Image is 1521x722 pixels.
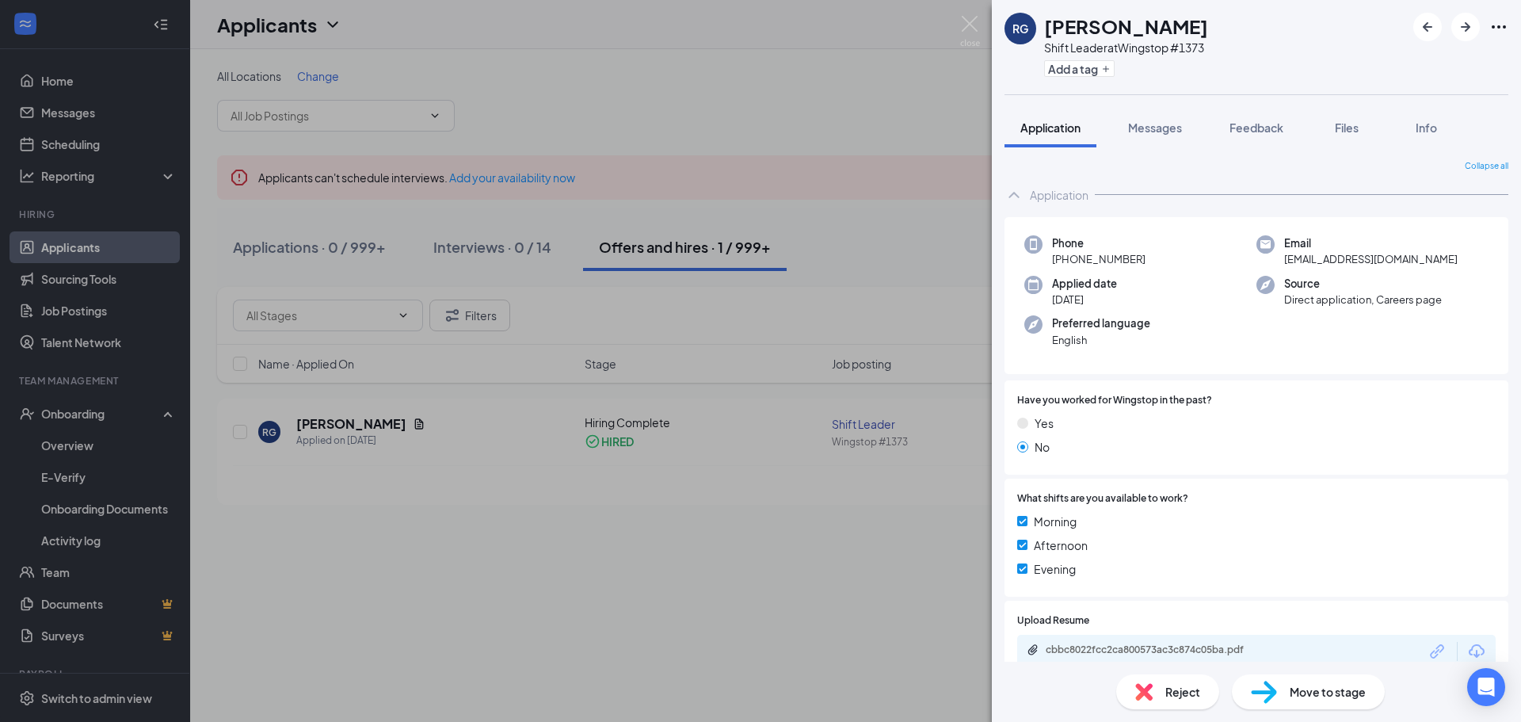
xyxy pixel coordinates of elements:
[1035,414,1054,432] span: Yes
[1052,251,1146,267] span: [PHONE_NUMBER]
[1020,120,1081,135] span: Application
[1456,17,1475,36] svg: ArrowRight
[1284,292,1442,308] span: Direct application, Careers page
[1017,491,1188,506] span: What shifts are you available to work?
[1128,120,1182,135] span: Messages
[1027,644,1039,656] svg: Paperclip
[1290,683,1366,701] span: Move to stage
[1044,60,1115,77] button: PlusAdd a tag
[1451,13,1480,41] button: ArrowRight
[1030,187,1088,203] div: Application
[1467,642,1486,661] svg: Download
[1035,438,1050,456] span: No
[1017,393,1212,408] span: Have you worked for Wingstop in the past?
[1284,276,1442,292] span: Source
[1052,332,1150,348] span: English
[1052,235,1146,251] span: Phone
[1165,683,1200,701] span: Reject
[1012,21,1028,36] div: RG
[1034,513,1077,530] span: Morning
[1046,644,1267,656] div: cbbc8022fcc2ca800573ac3c874c05ba.pdf
[1416,120,1437,135] span: Info
[1418,17,1437,36] svg: ArrowLeftNew
[1335,120,1359,135] span: Files
[1034,560,1076,578] span: Evening
[1467,668,1505,706] div: Open Intercom Messenger
[1044,40,1208,55] div: Shift Leader at Wingstop #1373
[1052,315,1150,331] span: Preferred language
[1229,120,1283,135] span: Feedback
[1413,13,1442,41] button: ArrowLeftNew
[1052,276,1117,292] span: Applied date
[1284,235,1458,251] span: Email
[1284,251,1458,267] span: [EMAIL_ADDRESS][DOMAIN_NAME]
[1101,64,1111,74] svg: Plus
[1489,17,1508,36] svg: Ellipses
[1052,292,1117,308] span: [DATE]
[1027,644,1283,659] a: Paperclipcbbc8022fcc2ca800573ac3c874c05ba.pdf
[1034,537,1088,554] span: Afternoon
[1044,13,1208,40] h1: [PERSON_NAME]
[1428,641,1448,662] svg: Link
[1004,185,1024,204] svg: ChevronUp
[1465,160,1508,173] span: Collapse all
[1017,613,1089,628] span: Upload Resume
